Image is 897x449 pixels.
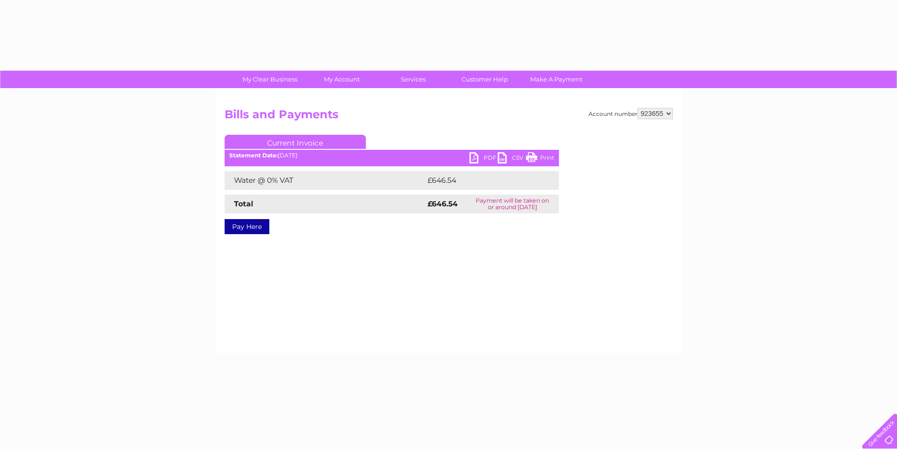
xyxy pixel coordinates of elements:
[225,152,559,159] div: [DATE]
[428,199,458,208] strong: £646.54
[225,108,673,126] h2: Bills and Payments
[231,71,309,88] a: My Clear Business
[498,152,526,166] a: CSV
[425,171,542,190] td: £646.54
[517,71,595,88] a: Make A Payment
[225,135,366,149] a: Current Invoice
[225,171,425,190] td: Water @ 0% VAT
[466,195,558,213] td: Payment will be taken on or around [DATE]
[374,71,452,88] a: Services
[234,199,253,208] strong: Total
[469,152,498,166] a: PDF
[589,108,673,119] div: Account number
[526,152,554,166] a: Print
[225,219,269,234] a: Pay Here
[446,71,524,88] a: Customer Help
[303,71,380,88] a: My Account
[229,152,278,159] b: Statement Date:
